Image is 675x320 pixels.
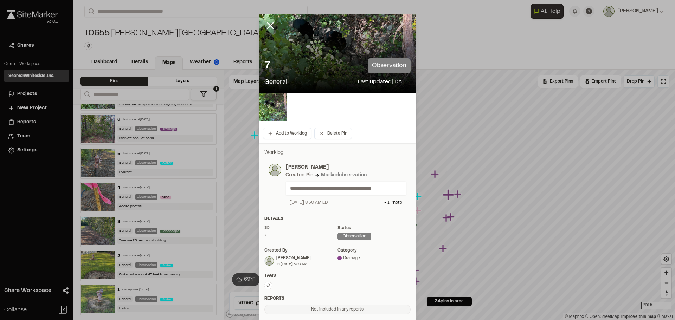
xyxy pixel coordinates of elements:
div: ID [264,225,337,231]
p: 7 [264,59,271,73]
div: [PERSON_NAME] [276,255,311,261]
div: Drainage [337,255,411,261]
button: Add to Worklog [263,128,311,139]
div: Tags [264,273,411,279]
div: Details [264,216,411,222]
img: Daniel Ethredge [265,256,274,266]
div: Not included in any reports. [264,305,411,314]
div: 7 [264,233,337,239]
p: [PERSON_NAME] [285,164,406,171]
div: Created by [264,247,337,254]
img: photo [269,164,281,176]
img: file [259,93,287,121]
p: observation [368,58,411,73]
button: Edit Tags [264,282,272,289]
p: General [264,78,287,87]
div: Status [337,225,411,231]
div: Created Pin [285,171,313,179]
div: + 1 Photo [384,200,402,206]
p: Worklog [264,149,411,157]
div: [DATE] 8:50 AM EDT [290,200,330,206]
div: observation [337,233,371,240]
div: Marked observation [321,171,367,179]
button: Delete Pin [314,128,352,139]
div: on [DATE] 8:50 AM [276,261,311,267]
div: category [337,247,411,254]
div: Reports [264,295,411,302]
p: Last updated [DATE] [358,78,411,87]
